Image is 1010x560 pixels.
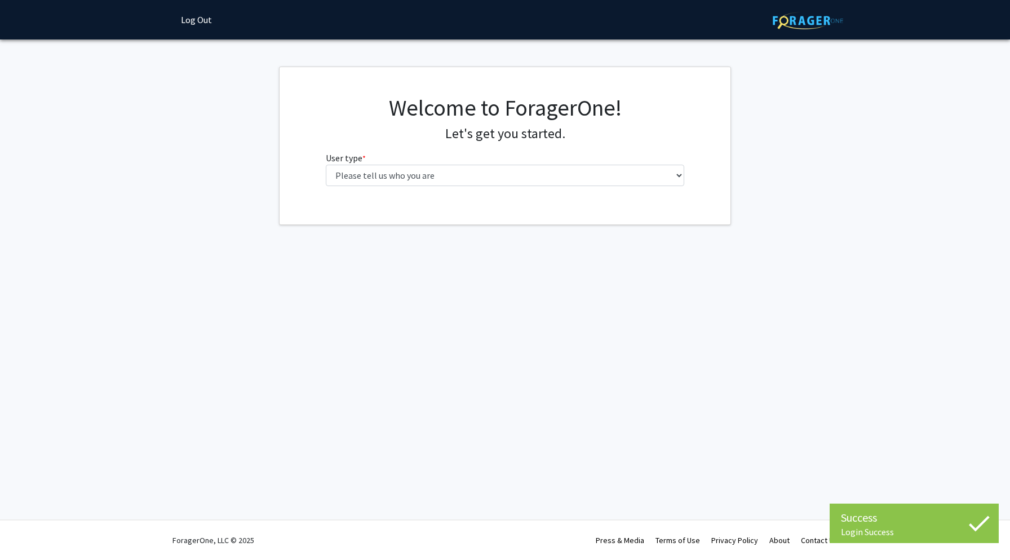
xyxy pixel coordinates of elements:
a: About [769,535,790,545]
h1: Welcome to ForagerOne! [326,94,685,121]
label: User type [326,151,366,165]
a: Terms of Use [655,535,700,545]
div: ForagerOne, LLC © 2025 [172,521,254,560]
div: Login Success [841,526,987,537]
h4: Let's get you started. [326,126,685,142]
a: Contact Us [801,535,838,545]
img: ForagerOne Logo [773,12,843,29]
a: Privacy Policy [711,535,758,545]
div: Success [841,509,987,526]
a: Press & Media [596,535,644,545]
